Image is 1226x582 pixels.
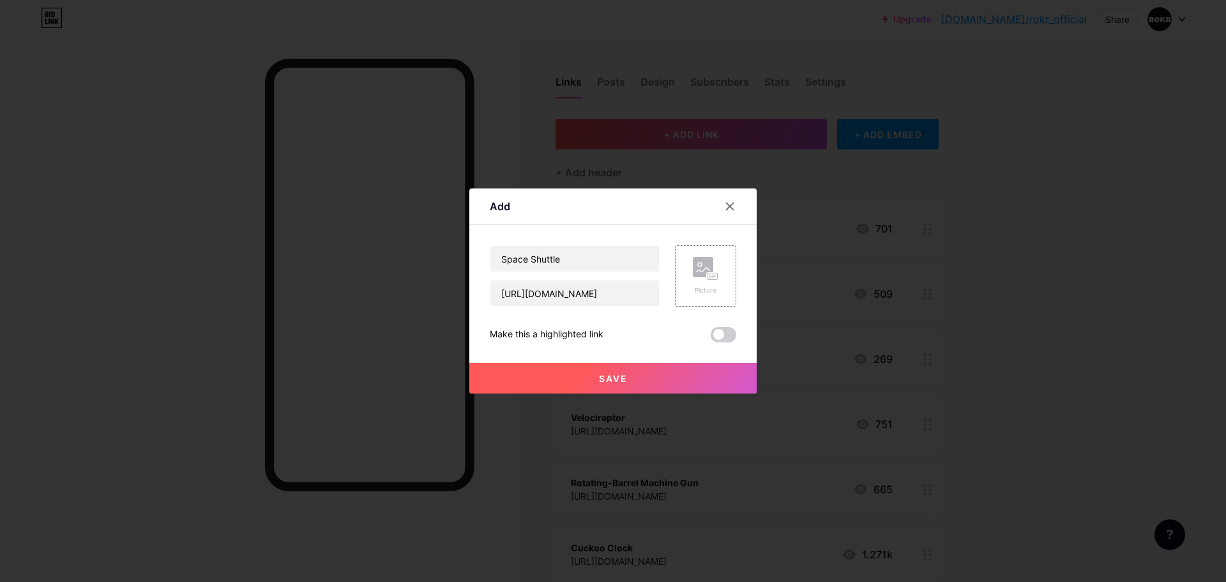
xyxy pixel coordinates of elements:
[490,280,659,306] input: URL
[490,199,510,214] div: Add
[490,327,603,342] div: Make this a highlighted link
[490,246,659,272] input: Title
[693,286,718,295] div: Picture
[599,373,628,384] span: Save
[469,363,757,394] button: Save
